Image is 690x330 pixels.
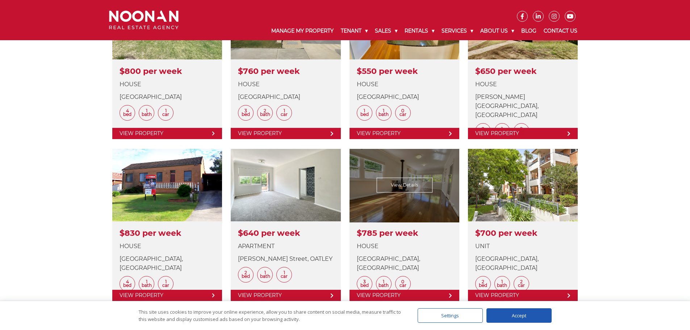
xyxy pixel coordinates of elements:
[438,22,477,40] a: Services
[418,308,483,323] div: Settings
[139,308,403,323] div: This site uses cookies to improve your online experience, allow you to share content on social me...
[337,22,371,40] a: Tenant
[486,308,552,323] div: Accept
[268,22,337,40] a: Manage My Property
[518,22,540,40] a: Blog
[371,22,401,40] a: Sales
[401,22,438,40] a: Rentals
[540,22,581,40] a: Contact Us
[477,22,518,40] a: About Us
[109,11,179,30] img: Noonan Real Estate Agency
